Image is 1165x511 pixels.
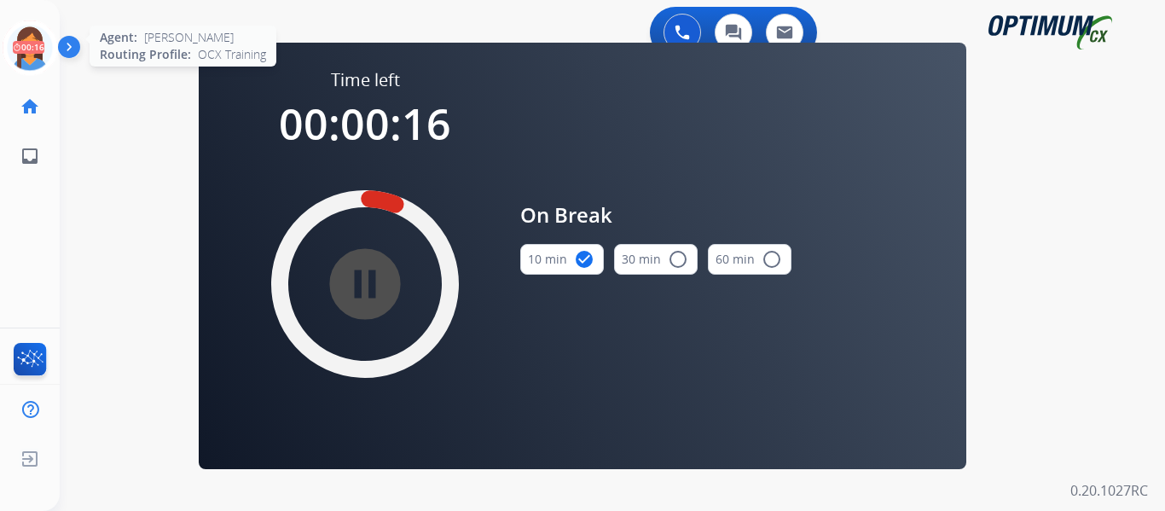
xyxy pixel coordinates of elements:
button: 60 min [708,244,791,275]
mat-icon: inbox [20,146,40,166]
span: On Break [520,200,791,230]
mat-icon: home [20,96,40,117]
mat-icon: radio_button_unchecked [762,249,782,270]
button: 10 min [520,244,604,275]
mat-icon: pause_circle_filled [355,274,375,294]
span: Time left [331,68,400,92]
span: Routing Profile: [100,46,191,63]
mat-icon: radio_button_unchecked [668,249,688,270]
button: 30 min [614,244,698,275]
mat-icon: check_circle [574,249,594,270]
span: Agent: [100,29,137,46]
span: OCX Training [198,46,266,63]
p: 0.20.1027RC [1070,480,1148,501]
span: [PERSON_NAME] [144,29,234,46]
span: 00:00:16 [279,95,451,153]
